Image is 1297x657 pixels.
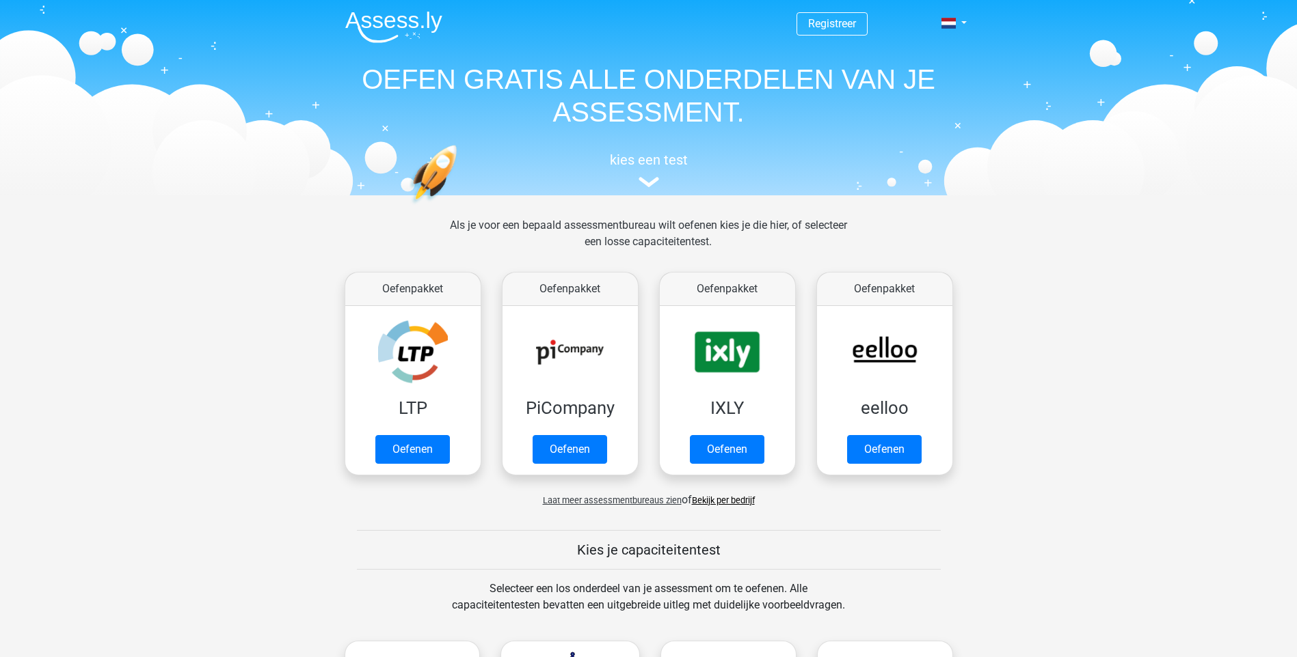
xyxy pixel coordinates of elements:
[847,435,922,464] a: Oefenen
[334,152,963,188] a: kies een test
[690,435,764,464] a: Oefenen
[543,495,682,505] span: Laat meer assessmentbureaus zien
[439,581,858,630] div: Selecteer een los onderdeel van je assessment om te oefenen. Alle capaciteitentesten bevatten een...
[439,217,858,266] div: Als je voor een bepaald assessmentbureau wilt oefenen kies je die hier, of selecteer een losse ca...
[334,481,963,508] div: of
[808,17,856,30] a: Registreer
[345,11,442,43] img: Assessly
[334,63,963,128] h1: OEFEN GRATIS ALLE ONDERDELEN VAN JE ASSESSMENT.
[692,495,755,505] a: Bekijk per bedrijf
[357,542,941,558] h5: Kies je capaciteitentest
[410,145,510,268] img: oefenen
[334,152,963,168] h5: kies een test
[639,177,659,187] img: assessment
[533,435,607,464] a: Oefenen
[375,435,450,464] a: Oefenen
